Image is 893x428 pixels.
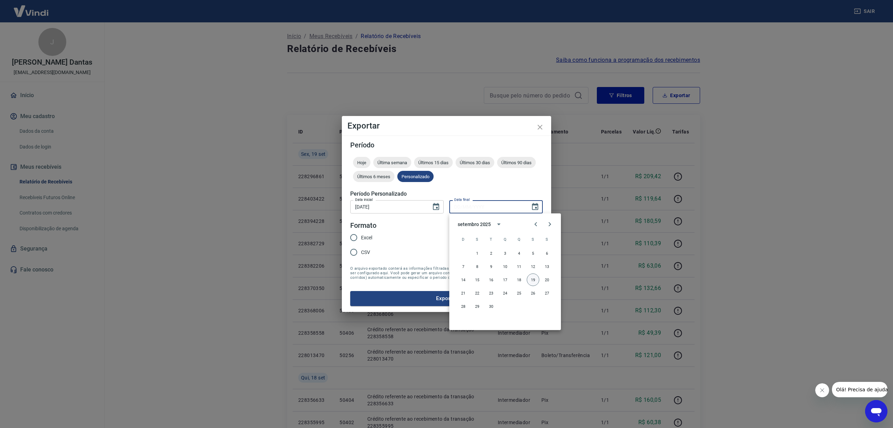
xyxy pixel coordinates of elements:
[457,274,470,286] button: 14
[485,274,497,286] button: 16
[815,383,829,397] iframe: Fechar mensagem
[457,287,470,299] button: 21
[513,247,525,260] button: 4
[513,260,525,273] button: 11
[499,287,511,299] button: 24
[497,160,536,165] span: Últimos 90 dias
[397,174,434,179] span: Personalizado
[499,260,511,273] button: 10
[541,287,553,299] button: 27
[361,249,370,256] span: CSV
[541,260,553,273] button: 13
[353,174,395,179] span: Últimos 6 meses
[350,291,543,306] button: Exportar
[513,287,525,299] button: 25
[485,260,497,273] button: 9
[454,197,470,202] label: Data final
[541,232,553,246] span: sábado
[471,287,483,299] button: 22
[493,218,505,230] button: calendar view is open, switch to year view
[527,274,539,286] button: 19
[471,232,483,246] span: segunda-feira
[355,197,373,202] label: Data inicial
[414,160,453,165] span: Últimos 15 dias
[458,220,491,228] div: setembro 2025
[414,157,453,168] div: Últimos 15 dias
[449,200,525,213] input: DD/MM/YYYY
[429,200,443,214] button: Choose date, selected date is 1 de set de 2025
[471,274,483,286] button: 15
[527,232,539,246] span: sexta-feira
[361,234,372,241] span: Excel
[350,142,543,148] h5: Período
[347,122,546,130] h4: Exportar
[527,260,539,273] button: 12
[373,160,411,165] span: Última semana
[350,266,543,280] span: O arquivo exportado conterá as informações filtradas na tela anterior com exceção do período que ...
[485,247,497,260] button: 2
[353,171,395,182] div: Últimos 6 meses
[350,220,376,231] legend: Formato
[457,300,470,313] button: 28
[513,232,525,246] span: quinta-feira
[529,217,543,231] button: Previous month
[350,200,426,213] input: DD/MM/YYYY
[499,274,511,286] button: 17
[499,247,511,260] button: 3
[485,287,497,299] button: 23
[532,119,548,136] button: close
[541,247,553,260] button: 6
[456,157,494,168] div: Últimos 30 dias
[541,274,553,286] button: 20
[471,260,483,273] button: 8
[353,157,370,168] div: Hoje
[543,217,557,231] button: Next month
[471,300,483,313] button: 29
[513,274,525,286] button: 18
[350,190,543,197] h5: Período Personalizado
[485,300,497,313] button: 30
[456,160,494,165] span: Últimos 30 dias
[4,5,59,10] span: Olá! Precisa de ajuda?
[353,160,370,165] span: Hoje
[832,382,887,397] iframe: Mensagem da empresa
[457,260,470,273] button: 7
[373,157,411,168] div: Última semana
[471,247,483,260] button: 1
[527,287,539,299] button: 26
[865,400,887,422] iframe: Botão para abrir a janela de mensagens
[499,232,511,246] span: quarta-feira
[485,232,497,246] span: terça-feira
[527,247,539,260] button: 5
[397,171,434,182] div: Personalizado
[528,200,542,214] button: Choose date
[497,157,536,168] div: Últimos 90 dias
[457,232,470,246] span: domingo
